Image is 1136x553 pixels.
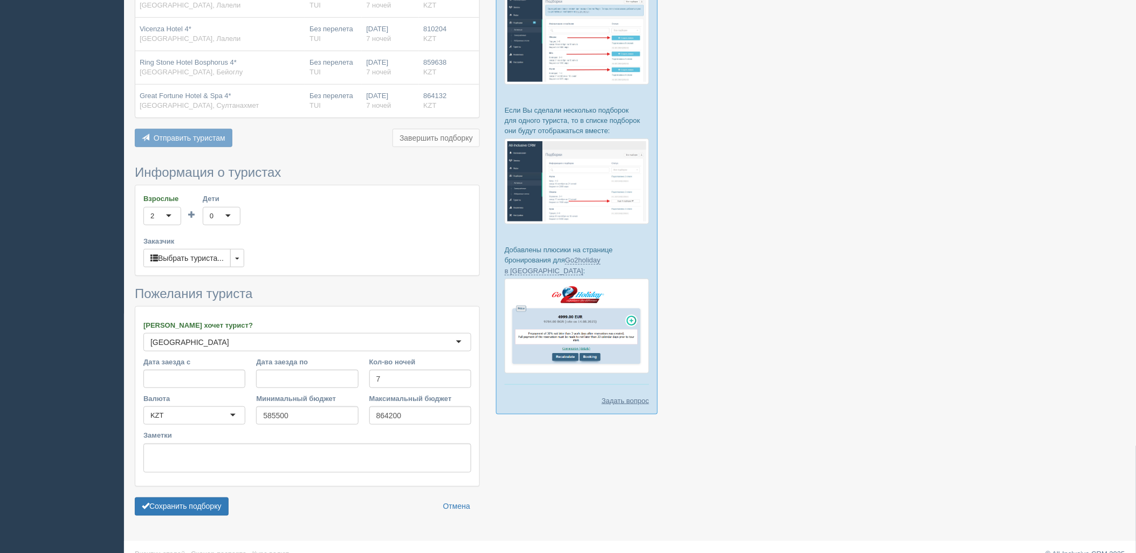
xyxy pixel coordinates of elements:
[143,193,181,204] label: Взрослые
[140,58,237,66] span: Ring Stone Hotel Bosphorus 4*
[505,279,649,374] img: go2holiday-proposal-for-travel-agency.png
[140,34,241,43] span: [GEOGRAPHIC_DATA], Лалели
[210,211,214,222] div: 0
[140,92,231,100] span: Great Fortune Hotel & Spa 4*
[256,393,358,404] label: Минимальный бюджет
[423,92,446,100] span: 864132
[369,357,471,367] label: Кол-во ночей
[423,101,437,109] span: KZT
[505,105,649,136] p: Если Вы сделали несколько подборок для одного туриста, то в списке подборок они будут отображатьс...
[143,357,245,367] label: Дата заезда с
[140,68,243,76] span: [GEOGRAPHIC_DATA], Бейоглу
[366,58,415,78] div: [DATE]
[135,129,232,147] button: Отправить туристам
[143,393,245,404] label: Валюта
[505,139,649,224] img: %D0%BF%D0%BE%D0%B4%D0%B1%D0%BE%D1%80%D0%BA%D0%B8-%D0%B3%D1%80%D1%83%D0%BF%D0%BF%D0%B0-%D1%81%D1%8...
[150,337,229,348] div: [GEOGRAPHIC_DATA]
[393,129,480,147] button: Завершить подборку
[203,193,240,204] label: Дети
[366,101,391,109] span: 7 ночей
[140,1,241,9] span: [GEOGRAPHIC_DATA], Лалели
[309,68,321,76] span: TUI
[135,497,229,516] button: Сохранить подборку
[135,165,480,179] h3: Информация о туристах
[369,393,471,404] label: Максимальный бюджет
[366,34,391,43] span: 7 ночей
[505,245,649,275] p: Добавлены плюсики на странице бронирования для :
[366,1,391,9] span: 7 ночей
[309,34,321,43] span: TUI
[140,25,191,33] span: Vicenza Hotel 4*
[309,91,357,111] div: Без перелета
[423,58,446,66] span: 859638
[423,68,437,76] span: KZT
[135,286,252,301] span: Пожелания туриста
[143,236,471,246] label: Заказчик
[143,249,231,267] button: Выбрать туриста...
[154,134,225,142] span: Отправить туристам
[423,25,446,33] span: 810204
[309,101,321,109] span: TUI
[366,24,415,44] div: [DATE]
[366,68,391,76] span: 7 ночей
[143,430,471,440] label: Заметки
[505,256,601,275] a: Go2holiday в [GEOGRAPHIC_DATA]
[366,91,415,111] div: [DATE]
[369,370,471,388] input: 7-10 или 7,10,14
[309,24,357,44] div: Без перелета
[150,410,164,421] div: KZT
[140,101,259,109] span: [GEOGRAPHIC_DATA], Султанахмет
[150,211,154,222] div: 2
[256,357,358,367] label: Дата заезда по
[423,34,437,43] span: KZT
[309,58,357,78] div: Без перелета
[602,396,649,406] a: Задать вопрос
[423,1,437,9] span: KZT
[436,497,477,516] a: Отмена
[309,1,321,9] span: TUI
[143,320,471,330] label: [PERSON_NAME] хочет турист?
